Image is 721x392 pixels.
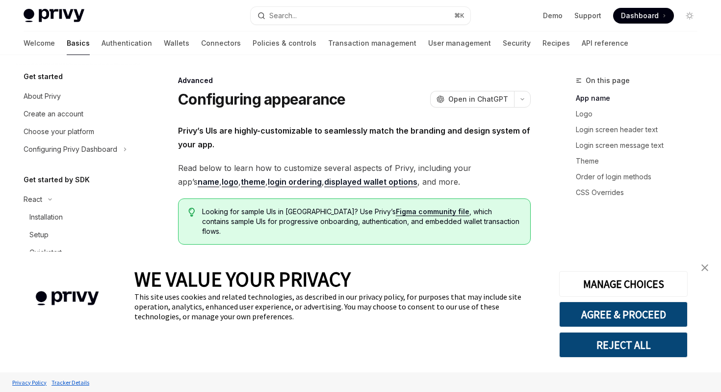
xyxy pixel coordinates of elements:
div: Create an account [24,108,83,120]
a: Theme [576,153,705,169]
div: Advanced [178,76,531,85]
a: Demo [543,11,563,21]
span: ⌘ K [454,12,464,20]
a: logo [222,177,238,187]
a: App name [576,90,705,106]
a: Login screen header text [576,122,705,138]
a: Order of login methods [576,169,705,185]
a: login ordering [268,177,322,187]
a: Setup [16,226,141,244]
a: Wallets [164,31,189,55]
div: Setup [29,229,49,241]
svg: Tip [188,208,195,217]
a: Dashboard [613,8,674,24]
span: On this page [586,75,630,86]
a: Connectors [201,31,241,55]
span: WE VALUE YOUR PRIVACY [134,266,351,292]
button: Search...⌘K [251,7,470,25]
div: This site uses cookies and related technologies, as described in our privacy policy, for purposes... [134,292,544,321]
h5: Get started by SDK [24,174,90,186]
a: Transaction management [328,31,416,55]
a: Policies & controls [253,31,316,55]
a: About Privy [16,87,141,105]
a: Privacy Policy [10,374,49,391]
img: close banner [701,264,708,271]
a: User management [428,31,491,55]
button: Toggle dark mode [682,8,697,24]
div: Installation [29,211,63,223]
a: Basics [67,31,90,55]
a: Choose your platform [16,123,141,140]
div: Choose your platform [24,126,94,138]
a: API reference [582,31,628,55]
a: Welcome [24,31,55,55]
span: Dashboard [621,11,659,21]
a: close banner [695,258,715,278]
a: Authentication [102,31,152,55]
a: CSS Overrides [576,185,705,200]
button: Open in ChatGPT [430,91,514,108]
div: Quickstart [29,247,62,258]
div: Configuring Privy Dashboard [24,143,117,155]
a: Tracker Details [49,374,92,391]
img: company logo [15,277,120,320]
strong: Privy’s UIs are highly-customizable to seamlessly match the branding and design system of your app. [178,126,530,149]
button: REJECT ALL [559,332,688,358]
span: Open in ChatGPT [448,94,508,104]
a: Recipes [542,31,570,55]
a: Quickstart [16,244,141,261]
div: About Privy [24,90,61,102]
a: Create an account [16,105,141,123]
button: AGREE & PROCEED [559,302,688,327]
img: light logo [24,9,84,23]
a: Support [574,11,601,21]
a: Login screen message text [576,138,705,153]
button: MANAGE CHOICES [559,271,688,297]
a: displayed wallet options [324,177,417,187]
a: Security [503,31,531,55]
a: Logo [576,106,705,122]
span: Looking for sample UIs in [GEOGRAPHIC_DATA]? Use Privy’s , which contains sample UIs for progress... [202,207,520,236]
a: theme [241,177,265,187]
div: React [24,194,42,205]
h1: Configuring appearance [178,90,346,108]
a: Installation [16,208,141,226]
span: Read below to learn how to customize several aspects of Privy, including your app’s , , , , , and... [178,161,531,189]
a: Figma community file [396,207,469,216]
a: name [198,177,219,187]
h5: Get started [24,71,63,83]
div: Search... [269,10,297,22]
